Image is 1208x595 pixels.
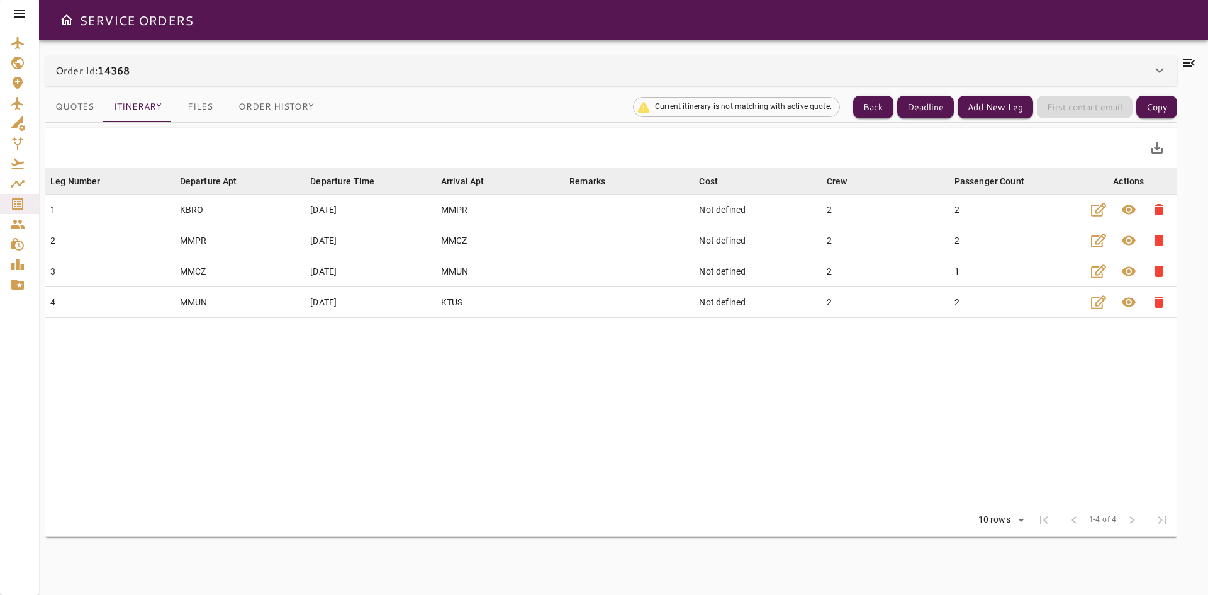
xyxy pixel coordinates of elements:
[1151,264,1166,279] span: delete
[436,287,564,318] td: KTUS
[55,63,130,78] p: Order Id:
[305,287,436,318] td: [DATE]
[970,511,1029,530] div: 10 rows
[1121,233,1136,248] span: visibility
[45,92,324,122] div: basic tabs example
[1083,195,1114,225] button: Edit Leg
[310,174,391,189] span: Departure Time
[175,287,306,318] td: MMUN
[1144,256,1174,286] button: Delete Leg
[436,256,564,287] td: MMUN
[975,514,1014,525] div: 10 rows
[822,225,949,256] td: 2
[1136,96,1177,119] button: Copy
[822,287,949,318] td: 2
[45,55,1177,86] div: Order Id:14368
[1114,225,1144,256] button: Leg Details
[441,174,501,189] span: Arrival Apt
[958,96,1033,119] button: Add New Leg
[1151,202,1166,217] span: delete
[45,225,175,256] td: 2
[79,10,193,30] h6: SERVICE ORDERS
[1121,264,1136,279] span: visibility
[569,174,622,189] span: Remarks
[50,174,117,189] span: Leg Number
[45,92,104,122] button: Quotes
[1144,287,1174,317] button: Delete Leg
[305,195,436,225] td: [DATE]
[180,174,237,189] div: Departure Apt
[949,225,1080,256] td: 2
[954,174,1041,189] span: Passenger Count
[827,174,864,189] span: Crew
[822,195,949,225] td: 2
[897,96,954,119] button: Deadline
[1083,287,1114,317] button: Edit Leg
[1114,287,1144,317] button: Leg Details
[1114,256,1144,286] button: Leg Details
[104,92,172,122] button: Itinerary
[694,225,821,256] td: Not defined
[45,256,175,287] td: 3
[1117,505,1147,535] span: Next Page
[1059,505,1089,535] span: Previous Page
[949,195,1080,225] td: 2
[1149,140,1165,156] span: save_alt
[647,101,839,112] span: Current itinerary is not matching with active quote.
[1089,514,1117,526] span: 1-4 of 4
[228,92,324,122] button: Order History
[1151,233,1166,248] span: delete
[1144,225,1174,256] button: Delete Leg
[441,174,484,189] div: Arrival Apt
[694,287,821,318] td: Not defined
[310,174,374,189] div: Departure Time
[822,256,949,287] td: 2
[98,63,130,77] b: 14368
[827,174,847,189] div: Crew
[954,174,1024,189] div: Passenger Count
[305,225,436,256] td: [DATE]
[1121,202,1136,217] span: visibility
[1083,256,1114,286] button: Edit Leg
[949,256,1080,287] td: 1
[50,174,101,189] div: Leg Number
[1121,295,1136,310] span: visibility
[1142,133,1172,163] button: Export
[949,287,1080,318] td: 2
[175,225,306,256] td: MMPR
[1147,505,1177,535] span: Last Page
[175,256,306,287] td: MMCZ
[54,8,79,33] button: Open drawer
[305,256,436,287] td: [DATE]
[853,96,893,119] button: Back
[436,195,564,225] td: MMPR
[694,256,821,287] td: Not defined
[699,174,734,189] span: Cost
[694,195,821,225] td: Not defined
[172,92,228,122] button: Files
[436,225,564,256] td: MMCZ
[1151,295,1166,310] span: delete
[1083,225,1114,256] button: Edit Leg
[45,195,175,225] td: 1
[1144,195,1174,225] button: Delete Leg
[180,174,254,189] span: Departure Apt
[1114,195,1144,225] button: Leg Details
[1029,505,1059,535] span: First Page
[699,174,718,189] div: Cost
[45,287,175,318] td: 4
[175,195,306,225] td: KBRO
[569,174,605,189] div: Remarks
